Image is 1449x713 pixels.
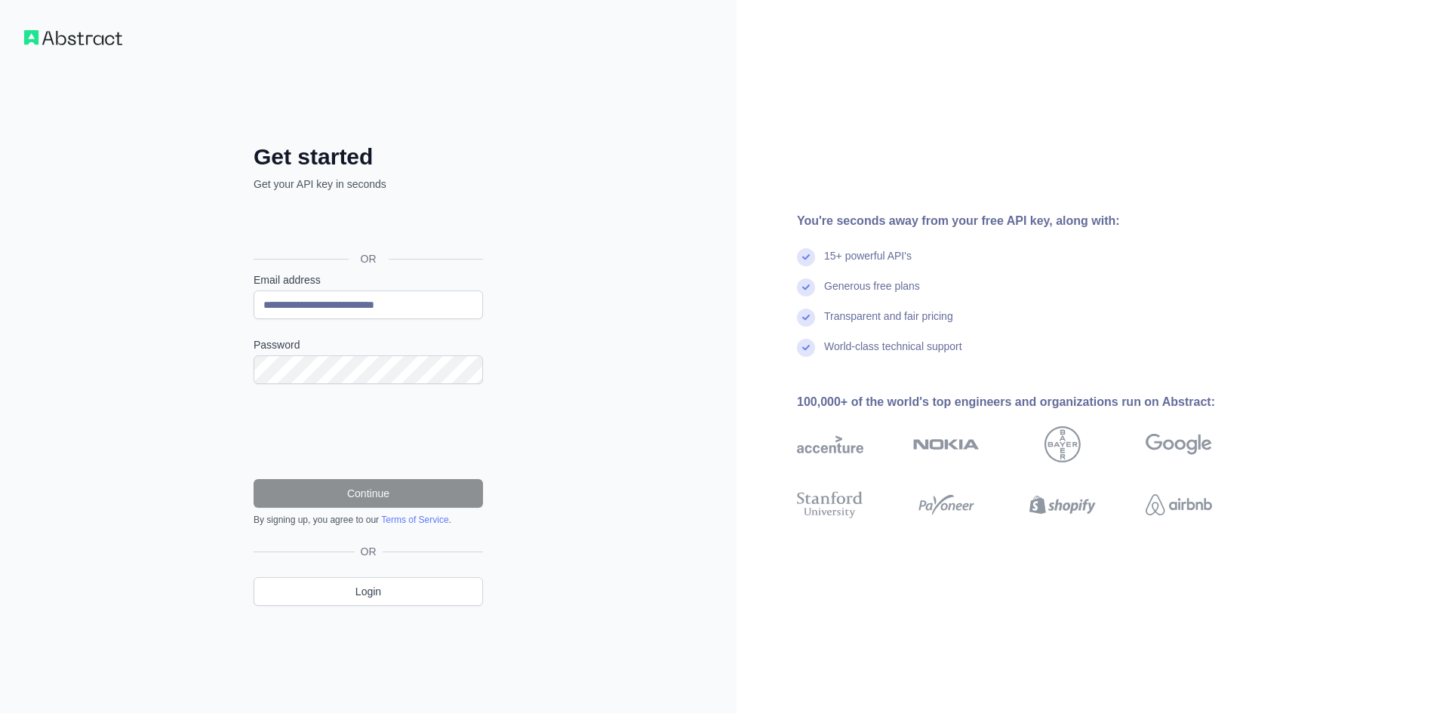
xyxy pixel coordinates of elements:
[381,515,448,525] a: Terms of Service
[254,402,483,461] iframe: reCAPTCHA
[1029,488,1096,521] img: shopify
[797,278,815,297] img: check mark
[24,30,122,45] img: Workflow
[1146,488,1212,521] img: airbnb
[254,177,483,192] p: Get your API key in seconds
[797,393,1260,411] div: 100,000+ of the world's top engineers and organizations run on Abstract:
[824,248,912,278] div: 15+ powerful API's
[824,339,962,369] div: World-class technical support
[254,143,483,171] h2: Get started
[797,339,815,357] img: check mark
[254,479,483,508] button: Continue
[797,212,1260,230] div: You're seconds away from your free API key, along with:
[913,488,980,521] img: payoneer
[797,426,863,463] img: accenture
[349,251,389,266] span: OR
[254,514,483,526] div: By signing up, you agree to our .
[1044,426,1081,463] img: bayer
[797,309,815,327] img: check mark
[1146,426,1212,463] img: google
[355,544,383,559] span: OR
[913,426,980,463] img: nokia
[246,208,488,241] iframe: Sign in with Google Button
[254,272,483,287] label: Email address
[254,337,483,352] label: Password
[797,248,815,266] img: check mark
[824,278,920,309] div: Generous free plans
[797,488,863,521] img: stanford university
[824,309,953,339] div: Transparent and fair pricing
[254,577,483,606] a: Login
